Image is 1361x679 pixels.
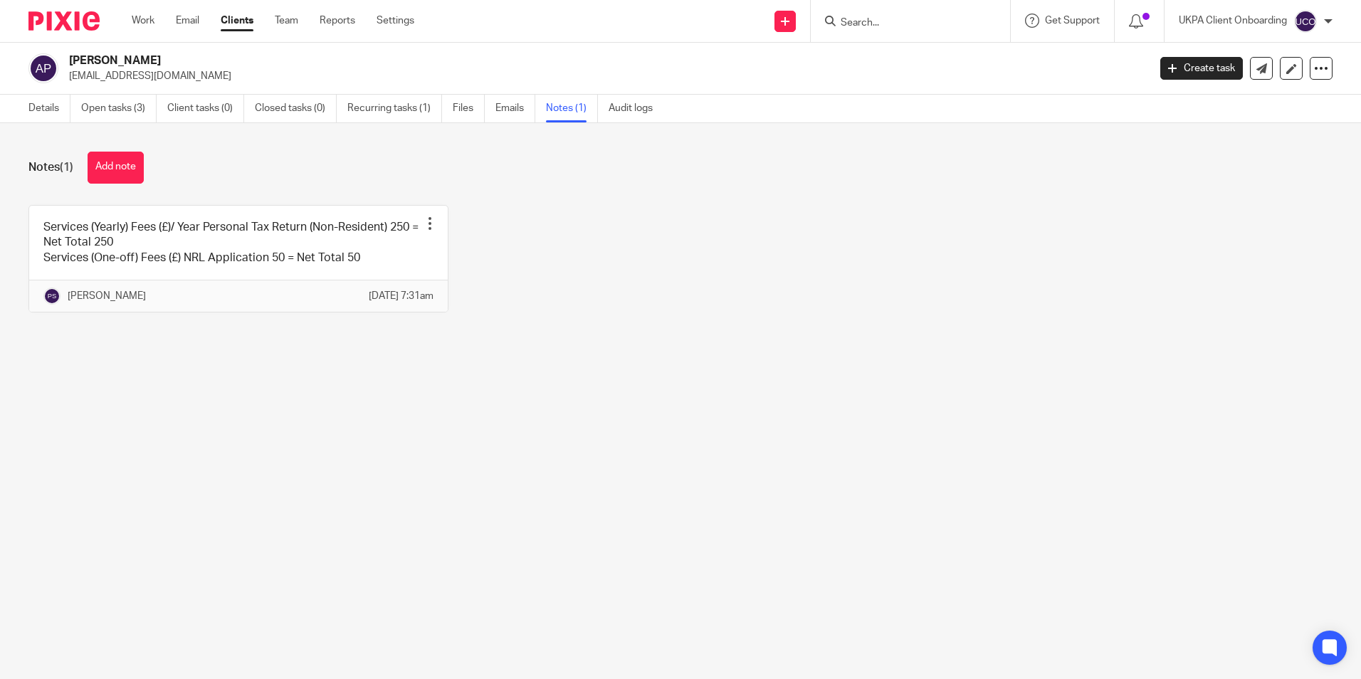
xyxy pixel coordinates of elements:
a: Details [28,95,70,122]
a: Recurring tasks (1) [347,95,442,122]
a: Settings [377,14,414,28]
span: (1) [60,162,73,173]
img: svg%3E [1294,10,1317,33]
h1: Notes [28,160,73,175]
p: UKPA Client Onboarding [1179,14,1287,28]
a: Work [132,14,154,28]
a: Client tasks (0) [167,95,244,122]
a: Clients [221,14,253,28]
a: Email [176,14,199,28]
a: Create task [1160,57,1243,80]
p: [DATE] 7:31am [369,289,433,303]
a: Notes (1) [546,95,598,122]
a: Open tasks (3) [81,95,157,122]
a: Reports [320,14,355,28]
input: Search [839,17,967,30]
img: svg%3E [28,53,58,83]
img: Pixie [28,11,100,31]
span: Get Support [1045,16,1100,26]
a: Audit logs [609,95,663,122]
p: [PERSON_NAME] [68,289,146,303]
a: Emails [495,95,535,122]
a: Closed tasks (0) [255,95,337,122]
p: [EMAIL_ADDRESS][DOMAIN_NAME] [69,69,1139,83]
button: Add note [88,152,144,184]
img: svg%3E [43,288,61,305]
a: Files [453,95,485,122]
a: Team [275,14,298,28]
h2: [PERSON_NAME] [69,53,925,68]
